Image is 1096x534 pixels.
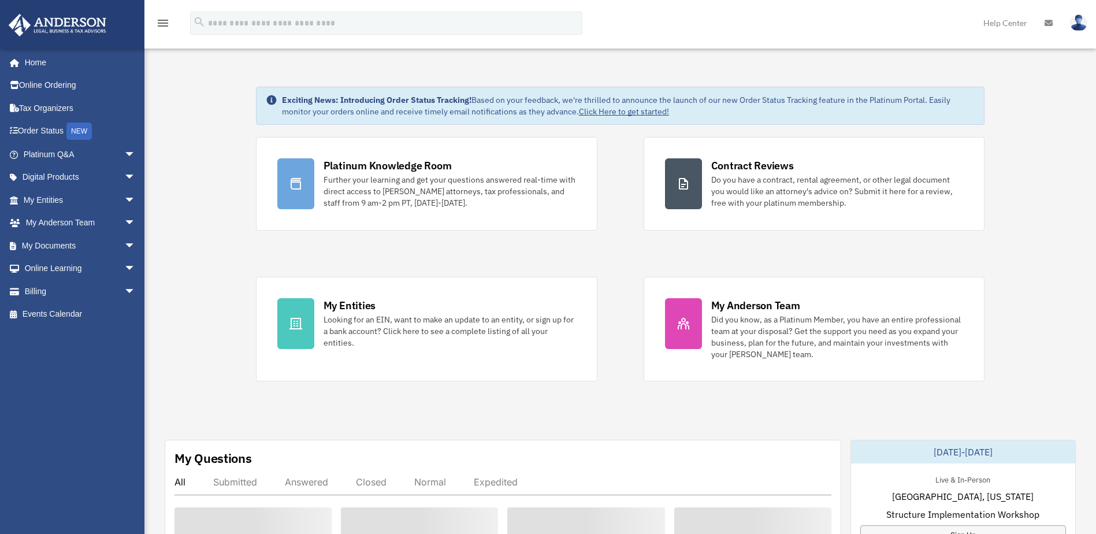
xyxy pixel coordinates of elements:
div: Platinum Knowledge Room [324,158,452,173]
div: Contract Reviews [711,158,794,173]
img: Anderson Advisors Platinum Portal [5,14,110,36]
a: My Entitiesarrow_drop_down [8,188,153,212]
div: Further your learning and get your questions answered real-time with direct access to [PERSON_NAM... [324,174,576,209]
div: Answered [285,476,328,488]
div: My Questions [174,450,252,467]
div: Closed [356,476,387,488]
a: Digital Productsarrow_drop_down [8,166,153,189]
div: Normal [414,476,446,488]
span: [GEOGRAPHIC_DATA], [US_STATE] [892,489,1034,503]
a: Online Ordering [8,74,153,97]
a: Platinum Q&Aarrow_drop_down [8,143,153,166]
div: Do you have a contract, rental agreement, or other legal document you would like an attorney's ad... [711,174,964,209]
div: NEW [66,123,92,140]
div: [DATE]-[DATE] [851,440,1075,463]
div: Based on your feedback, we're thrilled to announce the launch of our new Order Status Tracking fe... [282,94,975,117]
div: Did you know, as a Platinum Member, you have an entire professional team at your disposal? Get th... [711,314,964,360]
div: Expedited [474,476,518,488]
a: Tax Organizers [8,97,153,120]
a: Order StatusNEW [8,120,153,143]
a: My Anderson Team Did you know, as a Platinum Member, you have an entire professional team at your... [644,277,985,381]
a: menu [156,20,170,30]
a: Click Here to get started! [579,106,669,117]
div: Live & In-Person [926,473,1000,485]
div: Looking for an EIN, want to make an update to an entity, or sign up for a bank account? Click her... [324,314,576,348]
span: arrow_drop_down [124,143,147,166]
span: Structure Implementation Workshop [886,507,1039,521]
div: Submitted [213,476,257,488]
strong: Exciting News: Introducing Order Status Tracking! [282,95,471,105]
a: My Documentsarrow_drop_down [8,234,153,257]
span: arrow_drop_down [124,257,147,281]
div: My Anderson Team [711,298,800,313]
span: arrow_drop_down [124,234,147,258]
span: arrow_drop_down [124,166,147,190]
a: My Entities Looking for an EIN, want to make an update to an entity, or sign up for a bank accoun... [256,277,597,381]
div: All [174,476,185,488]
i: search [193,16,206,28]
div: My Entities [324,298,376,313]
a: Events Calendar [8,303,153,326]
span: arrow_drop_down [124,188,147,212]
span: arrow_drop_down [124,212,147,235]
span: arrow_drop_down [124,280,147,303]
a: Home [8,51,147,74]
a: Contract Reviews Do you have a contract, rental agreement, or other legal document you would like... [644,137,985,231]
i: menu [156,16,170,30]
a: My Anderson Teamarrow_drop_down [8,212,153,235]
img: User Pic [1070,14,1087,31]
a: Platinum Knowledge Room Further your learning and get your questions answered real-time with dire... [256,137,597,231]
a: Billingarrow_drop_down [8,280,153,303]
a: Online Learningarrow_drop_down [8,257,153,280]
